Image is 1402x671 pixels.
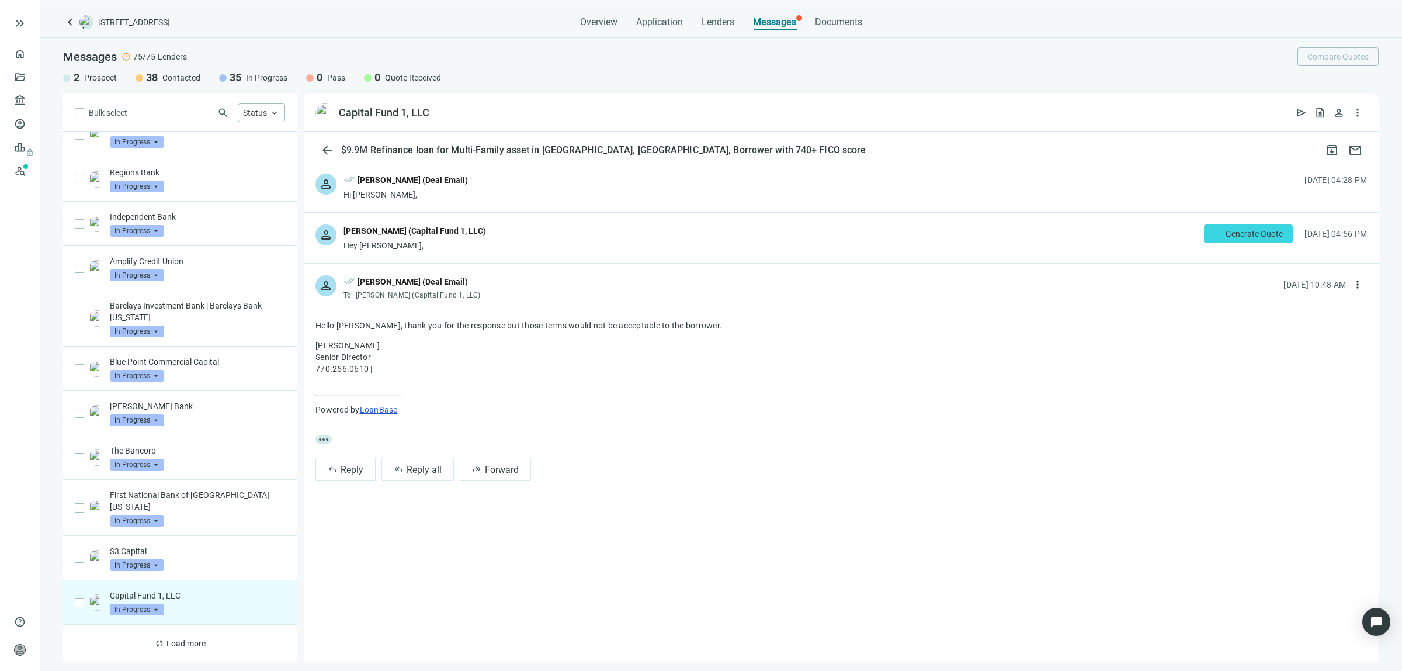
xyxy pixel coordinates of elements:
img: be5259dc-0a74-4741-a0ac-ba4fe729fffb [89,500,105,516]
button: arrow_back [315,139,339,162]
button: request_quote [1311,103,1330,122]
span: sync [155,639,164,648]
button: forwardForward [460,458,531,481]
img: 643335f0-a381-496f-ba52-afe3a5485634.png [89,127,105,143]
span: In Progress [110,459,164,471]
span: Quote Received [385,72,441,84]
img: 6c97713c-3180-4ad2-b88f-046d91b7b018 [89,361,105,377]
span: Messages [63,50,117,64]
span: 35 [230,71,241,85]
span: arrow_back [320,143,334,157]
span: In Progress [110,559,164,571]
span: more_horiz [315,435,332,444]
img: 6335228d-2dc3-43d1-a5ae-3aa994dc132c.png [89,594,105,611]
img: c1c94748-0463-41cd-98e2-4d767889c539 [89,310,105,327]
button: archive [1320,139,1344,162]
p: Regions Bank [110,167,285,178]
span: Overview [580,16,617,28]
span: mail [1348,143,1362,157]
img: ac6d6fc0-2245-44bb-bbd6-246695e7a186 [89,405,105,421]
button: person [1330,103,1348,122]
img: deal-logo [79,15,93,29]
span: In Progress [110,370,164,382]
span: reply [328,465,337,474]
span: In Progress [110,225,164,237]
div: [DATE] 04:28 PM [1304,174,1367,186]
span: In Progress [110,414,164,426]
span: Bulk select [89,106,127,119]
span: Load more [166,639,206,648]
span: Messages [753,16,796,27]
img: 1c896105-241f-437b-bbc2-e63a8f30a35b.png [89,550,105,566]
span: 75/75 [133,51,155,63]
span: In Progress [110,326,164,337]
span: Reply all [407,464,442,475]
div: Capital Fund 1, LLC [339,106,429,120]
span: person [319,228,333,242]
div: To: [343,290,484,300]
span: reply_all [394,465,403,474]
span: person [1333,107,1345,119]
p: Barclays Investment Bank | Barclays Bank [US_STATE] [110,300,285,323]
div: [PERSON_NAME] (Deal Email) [358,275,468,288]
img: c07615a9-6947-4b86-b81a-90c7b5606308.png [89,171,105,188]
img: 5674da76-7b14-449b-9af7-758ca126a458 [89,260,105,276]
span: 0 [317,71,322,85]
p: Independent Bank [110,211,285,223]
span: Pass [327,72,345,84]
button: mail [1344,139,1367,162]
button: replyReply [315,458,376,481]
span: In Progress [110,604,164,615]
a: keyboard_arrow_left [63,15,77,29]
span: 2 [74,71,79,85]
span: Generate Quote [1226,229,1283,238]
span: send [1296,107,1307,119]
span: keyboard_arrow_up [269,108,280,118]
button: more_vert [1348,103,1367,122]
img: 11a85832-d3eb-4070-892f-413a551ae750 [89,449,105,466]
span: done_all [343,275,355,290]
span: more_vert [1352,107,1363,119]
p: First National Bank of [GEOGRAPHIC_DATA][US_STATE] [110,489,285,513]
div: Hey [PERSON_NAME], [343,240,486,251]
span: more_vert [1352,279,1363,290]
span: done_all [343,174,355,189]
img: 6335228d-2dc3-43d1-a5ae-3aa994dc132c.png [315,103,334,122]
span: Status [243,108,267,117]
button: reply_allReply all [381,458,454,481]
span: Lenders [702,16,734,28]
button: send [1292,103,1311,122]
span: person [14,644,26,656]
span: 0 [374,71,380,85]
span: Contacted [162,72,200,84]
button: Generate Quote [1204,224,1293,243]
button: syncLoad more [145,634,216,653]
span: [PERSON_NAME] (Capital Fund 1, LLC) [356,291,481,299]
img: 5457ff13-503d-42f6-8179-01557ad67d5d [89,216,105,232]
span: person [319,279,333,293]
span: search [217,107,229,119]
p: [PERSON_NAME] Bank [110,400,285,412]
span: 38 [146,71,158,85]
span: Reply [341,464,363,475]
button: Compare Quotes [1297,47,1379,66]
div: [PERSON_NAME] (Capital Fund 1, LLC) [343,224,486,237]
button: more_vert [1348,275,1367,294]
span: help [14,616,26,628]
span: In Progress [246,72,287,84]
div: $9.9M Refinance loan for Multi-Family asset in [GEOGRAPHIC_DATA], [GEOGRAPHIC_DATA], Borrower wit... [339,144,868,156]
div: [DATE] 04:56 PM [1304,227,1367,240]
span: request_quote [1314,107,1326,119]
span: [STREET_ADDRESS] [98,16,170,28]
div: [DATE] 10:48 AM [1283,278,1346,291]
span: In Progress [110,269,164,281]
p: The Bancorp [110,445,285,456]
span: Lenders [158,51,187,63]
div: Open Intercom Messenger [1362,608,1390,636]
span: Application [636,16,683,28]
button: keyboard_double_arrow_right [13,16,27,30]
p: Amplify Credit Union [110,255,285,267]
p: Capital Fund 1, LLC [110,590,285,601]
span: Prospect [84,72,117,84]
